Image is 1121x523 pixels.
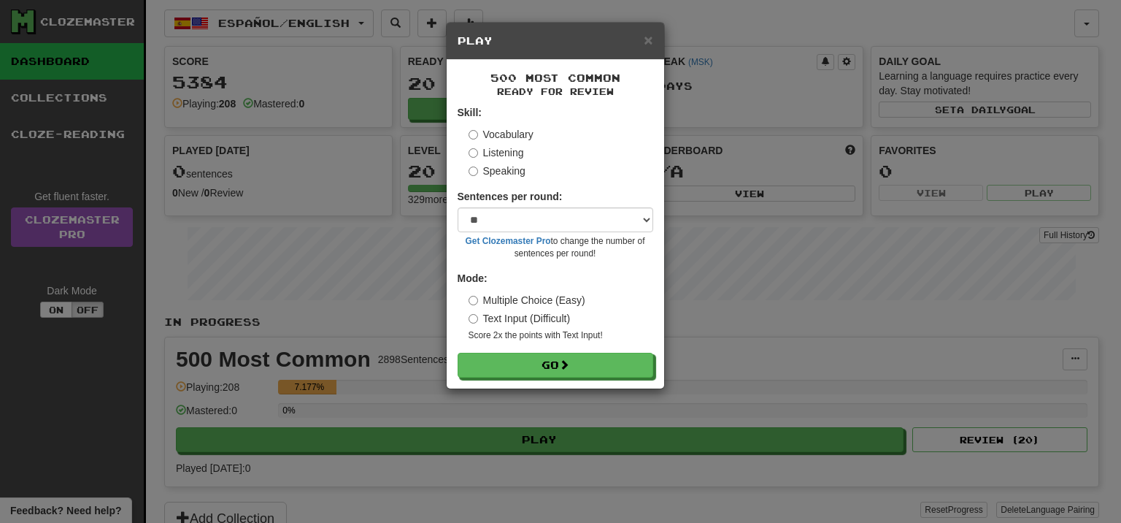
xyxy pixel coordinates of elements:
label: Sentences per round: [458,189,563,204]
small: Ready for Review [458,85,653,98]
label: Vocabulary [469,127,533,142]
input: Speaking [469,167,478,176]
strong: Mode: [458,272,488,284]
input: Text Input (Difficult) [469,314,478,324]
small: to change the number of sentences per round! [458,235,653,260]
strong: Skill: [458,107,482,118]
span: 500 Most Common [490,72,620,84]
input: Listening [469,148,478,158]
label: Listening [469,145,524,160]
label: Multiple Choice (Easy) [469,293,585,308]
span: × [644,31,652,48]
button: Close [644,32,652,47]
h5: Play [458,34,653,48]
input: Vocabulary [469,130,478,140]
label: Text Input (Difficult) [469,311,571,326]
label: Speaking [469,164,525,178]
input: Multiple Choice (Easy) [469,296,478,305]
a: Get Clozemaster Pro [466,236,551,246]
small: Score 2x the points with Text Input ! [469,329,653,342]
button: Go [458,353,653,378]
